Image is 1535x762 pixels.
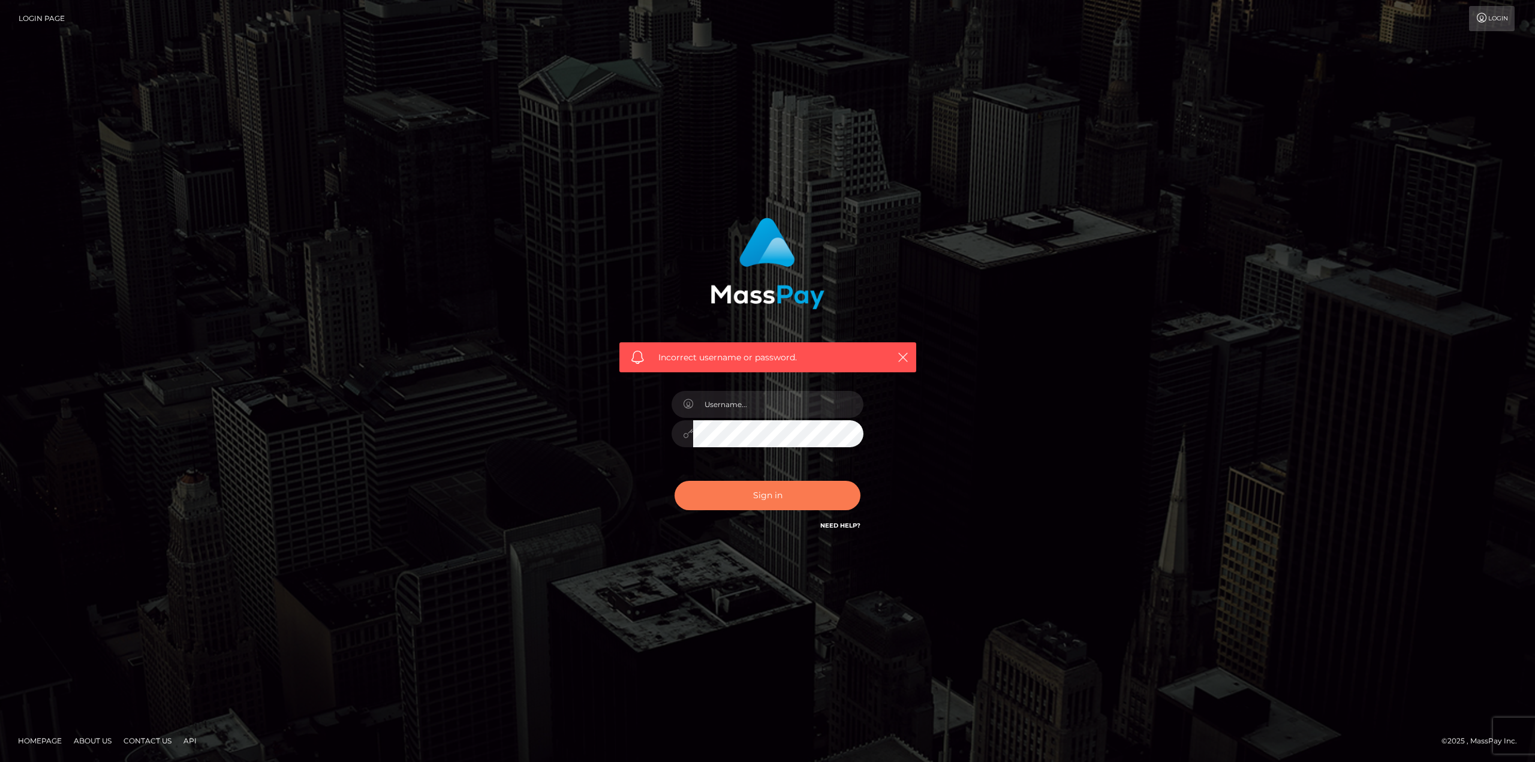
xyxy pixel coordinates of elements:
[1441,734,1526,748] div: © 2025 , MassPay Inc.
[69,731,116,750] a: About Us
[19,6,65,31] a: Login Page
[179,731,201,750] a: API
[1469,6,1515,31] a: Login
[658,351,877,364] span: Incorrect username or password.
[711,218,824,309] img: MassPay Login
[693,391,863,418] input: Username...
[675,481,860,510] button: Sign in
[820,522,860,529] a: Need Help?
[119,731,176,750] a: Contact Us
[13,731,67,750] a: Homepage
